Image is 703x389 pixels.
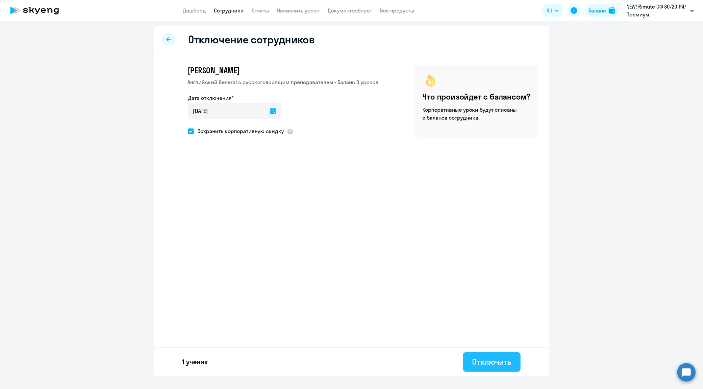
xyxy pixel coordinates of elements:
p: Корпоративные уроки будут списаны с баланса сотрудника [423,106,518,122]
button: RU [542,4,564,17]
input: дд.мм.гггг [188,103,282,119]
div: Баланс [589,7,606,14]
span: RU [546,7,552,14]
a: Документооборот [328,7,372,14]
a: Начислить уроки [277,7,320,14]
img: balance [609,7,615,14]
button: Отключить [463,352,520,372]
img: ok [423,73,439,89]
span: [PERSON_NAME] [188,65,240,76]
p: Английский General с русскоговорящим преподавателем • Баланс 0 уроков [188,78,379,86]
a: Все продукты [380,7,414,14]
a: Сотрудники [214,7,244,14]
div: Отключить [472,356,511,367]
a: Отчеты [252,7,269,14]
h4: Что произойдет с балансом? [423,91,531,102]
p: NEW! Rimute СФ 80/20 РЯ/Премиум, [GEOGRAPHIC_DATA], ООО [626,3,688,18]
p: 1 ученик [183,357,208,367]
label: Дата отключения* [188,94,234,102]
button: NEW! Rimute СФ 80/20 РЯ/Премиум, [GEOGRAPHIC_DATA], ООО [623,3,697,18]
a: Дашборд [183,7,206,14]
h2: Отключение сотрудников [188,33,315,46]
button: Балансbalance [585,4,619,17]
span: Сохранить корпоративную скидку [194,127,284,135]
